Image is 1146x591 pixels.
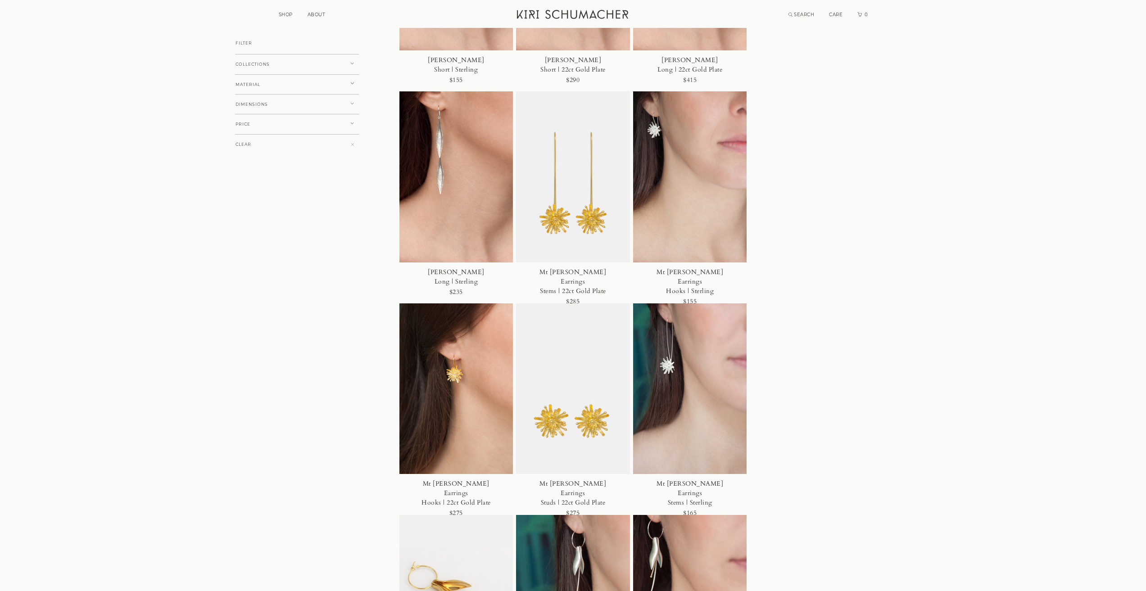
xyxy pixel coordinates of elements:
[512,5,635,27] a: Kiri Schumacher Home
[683,507,697,519] div: $165
[788,12,815,18] a: Search
[236,102,268,107] span: DIMENSIONS
[864,12,868,18] span: 0
[399,303,513,515] a: Mt [PERSON_NAME] EarringsHooks | 22ct Gold Plate$275
[566,296,580,308] div: $285
[653,479,726,507] div: Mt [PERSON_NAME] Earrings Stems | Sterling
[633,303,747,515] a: Mt [PERSON_NAME] EarringsStems | Sterling$165
[236,82,260,87] span: MATERIAL
[420,267,493,286] div: [PERSON_NAME] Long | Sterling
[683,74,697,86] div: $415
[449,286,463,298] div: $235
[516,303,630,515] a: Mt [PERSON_NAME] EarringsStuds | 22ct Gold Plate$275
[235,74,359,95] button: MATERIAL
[633,91,747,262] img: Mt Cook Lily Earrings Hooks | Sterling
[235,114,359,135] button: PRICE
[420,55,493,74] div: [PERSON_NAME] Short | Sterling
[235,134,359,155] button: CLEAR
[633,303,747,474] img: Mt Cook Lily Earrings Stems | Sterling
[279,12,293,18] a: SHOP
[449,507,463,519] div: $275
[516,91,630,262] img: Mt Cook Lily Earrings Stems | 22ct Gold Plate
[537,267,610,296] div: Mt [PERSON_NAME] Earrings Stems | 22ct Gold Plate
[857,12,868,18] a: Cart
[399,303,513,474] img: Mt Cook Lily Earrings Hooks | 22ct Gold Plate
[653,267,726,296] div: Mt [PERSON_NAME] Earrings Hooks | Sterling
[794,12,814,18] span: SEARCH
[236,62,270,67] span: COLLECTIONS
[537,55,610,74] div: [PERSON_NAME] Short | 22ct Gold Plate
[653,55,726,74] div: [PERSON_NAME] Long | 22ct Gold Plate
[236,41,252,45] span: FILTER
[236,122,250,126] span: PRICE
[566,507,580,519] div: $275
[516,303,630,474] img: Mt Cook Lily Earrings Studs | 22ct Gold Plate
[537,479,610,507] div: Mt [PERSON_NAME] Earrings Studs | 22ct Gold Plate
[420,479,493,507] div: Mt [PERSON_NAME] Earrings Hooks | 22ct Gold Plate
[236,142,251,147] span: CLEAR
[633,91,747,303] a: Mt [PERSON_NAME] EarringsHooks | Sterling$155
[566,74,580,86] div: $290
[235,94,359,115] button: DIMENSIONS
[235,54,359,75] button: COLLECTIONS
[449,74,463,86] div: $155
[683,296,697,308] div: $155
[399,91,513,303] a: [PERSON_NAME]Long | Sterling$235
[516,91,630,303] a: Mt [PERSON_NAME] EarringsStems | 22ct Gold Plate$285
[308,12,326,18] a: ABOUT
[829,12,843,18] a: CARE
